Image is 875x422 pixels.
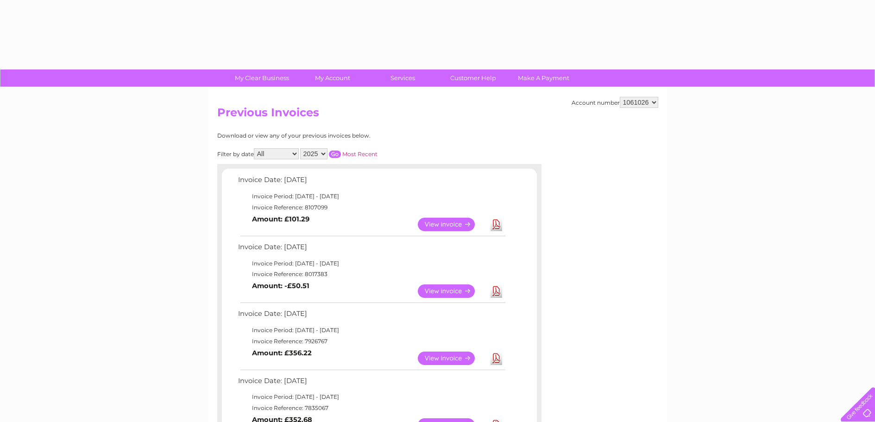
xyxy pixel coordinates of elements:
[365,69,441,87] a: Services
[418,218,486,231] a: View
[252,349,312,357] b: Amount: £356.22
[252,215,309,223] b: Amount: £101.29
[236,174,507,191] td: Invoice Date: [DATE]
[236,202,507,213] td: Invoice Reference: 8107099
[491,352,502,365] a: Download
[491,284,502,298] a: Download
[236,403,507,414] td: Invoice Reference: 7835067
[236,375,507,392] td: Invoice Date: [DATE]
[342,151,378,157] a: Most Recent
[505,69,582,87] a: Make A Payment
[418,352,486,365] a: View
[236,191,507,202] td: Invoice Period: [DATE] - [DATE]
[236,258,507,269] td: Invoice Period: [DATE] - [DATE]
[418,284,486,298] a: View
[217,106,658,124] h2: Previous Invoices
[224,69,300,87] a: My Clear Business
[236,325,507,336] td: Invoice Period: [DATE] - [DATE]
[294,69,371,87] a: My Account
[491,218,502,231] a: Download
[435,69,511,87] a: Customer Help
[572,97,658,108] div: Account number
[217,148,460,159] div: Filter by date
[236,308,507,325] td: Invoice Date: [DATE]
[236,336,507,347] td: Invoice Reference: 7926767
[236,391,507,403] td: Invoice Period: [DATE] - [DATE]
[236,241,507,258] td: Invoice Date: [DATE]
[252,282,309,290] b: Amount: -£50.51
[217,132,460,139] div: Download or view any of your previous invoices below.
[236,269,507,280] td: Invoice Reference: 8017383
